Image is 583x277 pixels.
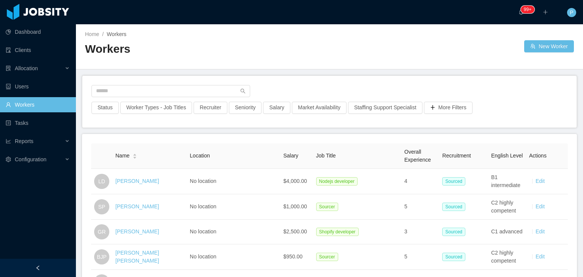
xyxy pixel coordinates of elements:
[229,102,262,114] button: Seniority
[133,153,137,155] i: icon: caret-up
[543,9,548,15] i: icon: plus
[488,169,526,194] td: B1 intermediate
[6,24,70,39] a: icon: pie-chartDashboard
[107,31,126,37] span: Workers
[488,220,526,244] td: C1 advanced
[283,203,307,209] span: $1,000.00
[521,6,534,13] sup: 1736
[115,203,159,209] a: [PERSON_NAME]
[570,8,573,17] span: P
[283,253,303,260] span: $950.00
[120,102,192,114] button: Worker Types - Job Titles
[401,244,439,270] td: 5
[488,194,526,220] td: C2 highly competent
[97,249,107,264] span: BJP
[133,156,137,158] i: icon: caret-down
[98,199,106,214] span: SP
[283,178,307,184] span: $4,000.00
[115,228,159,235] a: [PERSON_NAME]
[518,9,524,15] i: icon: bell
[316,177,358,186] span: Nodejs developer
[348,102,422,114] button: Staffing Support Specialist
[491,153,523,159] span: English Level
[292,102,347,114] button: Market Availability
[15,65,38,71] span: Allocation
[401,220,439,244] td: 3
[6,42,70,58] a: icon: auditClients
[6,115,70,131] a: icon: profileTasks
[98,174,105,189] span: LD
[91,102,119,114] button: Status
[424,102,473,114] button: icon: plusMore Filters
[442,253,465,261] span: Sourced
[187,194,280,220] td: No location
[529,153,547,159] span: Actions
[115,250,159,264] a: [PERSON_NAME] [PERSON_NAME]
[536,228,545,235] a: Edit
[6,157,11,162] i: icon: setting
[283,228,307,235] span: $2,500.00
[6,79,70,94] a: icon: robotUsers
[240,88,246,94] i: icon: search
[194,102,227,114] button: Recruiter
[263,102,290,114] button: Salary
[115,178,159,184] a: [PERSON_NAME]
[442,177,465,186] span: Sourced
[316,253,338,261] span: Sourcer
[187,244,280,270] td: No location
[401,169,439,194] td: 4
[524,40,574,52] button: icon: usergroup-addNew Worker
[6,138,11,144] i: icon: line-chart
[536,253,545,260] a: Edit
[15,156,46,162] span: Configuration
[488,244,526,270] td: C2 highly competent
[115,152,129,160] span: Name
[442,153,471,159] span: Recruitment
[102,31,104,37] span: /
[85,41,329,57] h2: Workers
[316,153,336,159] span: Job Title
[442,228,465,236] span: Sourced
[190,153,210,159] span: Location
[15,138,33,144] span: Reports
[132,153,137,158] div: Sort
[6,97,70,112] a: icon: userWorkers
[187,169,280,194] td: No location
[187,220,280,244] td: No location
[404,149,431,163] span: Overall Experience
[401,194,439,220] td: 5
[316,228,359,236] span: Shopify developer
[536,178,545,184] a: Edit
[536,203,545,209] a: Edit
[85,31,99,37] a: Home
[316,203,338,211] span: Sourcer
[283,153,298,159] span: Salary
[6,66,11,71] i: icon: solution
[442,203,465,211] span: Sourced
[98,224,106,239] span: GR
